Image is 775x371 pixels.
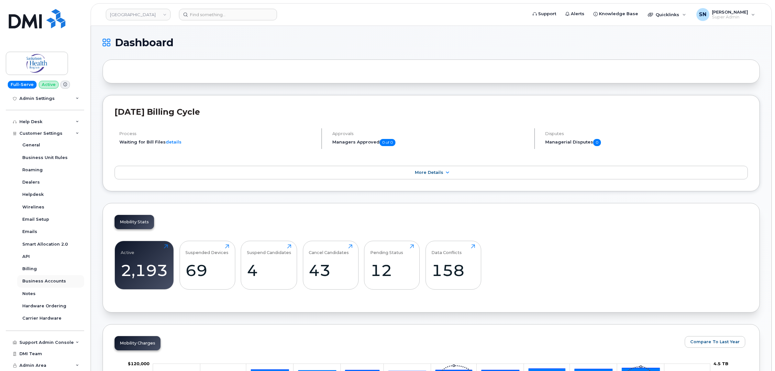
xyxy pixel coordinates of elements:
a: Active2,193 [121,244,168,286]
h5: Managerial Disputes [545,139,748,146]
div: Data Conflicts [431,244,462,255]
div: 2,193 [121,261,168,280]
tspan: 4.5 TB [714,361,728,366]
span: Compare To Last Year [690,339,740,345]
div: 69 [185,261,229,280]
h4: Approvals [332,131,529,136]
div: Cancel Candidates [309,244,349,255]
div: 12 [370,261,414,280]
a: Data Conflicts158 [431,244,475,286]
button: Compare To Last Year [685,336,745,348]
h4: Process [119,131,316,136]
a: Suspend Candidates4 [247,244,291,286]
li: Waiting for Bill Files [119,139,316,145]
a: Cancel Candidates43 [309,244,352,286]
div: Suspended Devices [185,244,228,255]
tspan: $120,000 [128,361,149,366]
div: Suspend Candidates [247,244,291,255]
h2: [DATE] Billing Cycle [115,107,748,117]
span: 0 [593,139,601,146]
div: 158 [431,261,475,280]
div: Active [121,244,134,255]
div: 43 [309,261,352,280]
h5: Managers Approved [332,139,529,146]
g: $0 [128,361,149,366]
span: More Details [415,170,443,175]
div: 4 [247,261,291,280]
a: Suspended Devices69 [185,244,229,286]
iframe: Messenger Launcher [747,343,770,366]
h4: Disputes [545,131,748,136]
a: details [166,139,182,144]
span: Dashboard [115,38,173,48]
a: Pending Status12 [370,244,414,286]
div: Pending Status [370,244,403,255]
span: 0 of 0 [380,139,395,146]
